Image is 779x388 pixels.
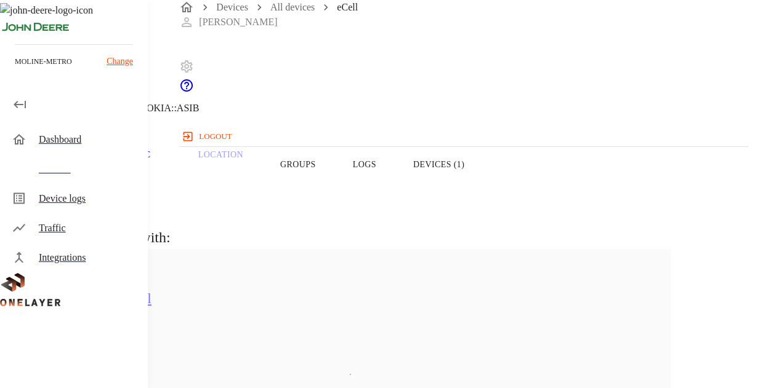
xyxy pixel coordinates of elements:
a: All devices [270,2,315,12]
button: Devices (1) [395,125,483,204]
button: Groups [262,125,334,204]
h5: quarantine_non_cell [31,288,607,308]
li: 1 Models [55,354,671,369]
a: logout [179,127,748,146]
li: 14 Devices [55,339,671,354]
span: Support Portal [179,84,194,95]
p: [PERSON_NAME] [199,15,277,30]
button: logout [179,127,236,146]
button: Logs [334,125,395,204]
h6: eCell is associated with: [31,226,671,249]
a: Location [180,125,262,204]
a: Devices [216,2,248,12]
a: onelayer-support [179,84,194,95]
